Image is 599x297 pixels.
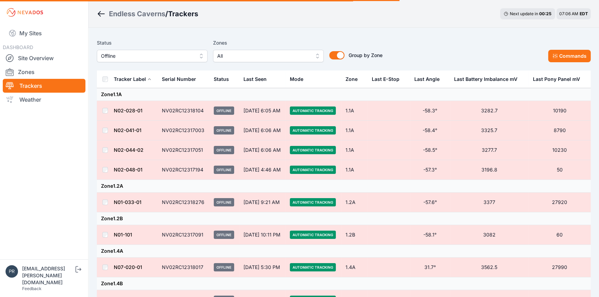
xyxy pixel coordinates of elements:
[290,76,303,83] div: Mode
[114,127,141,133] a: N02-041-01
[290,106,336,115] span: Automatic Tracking
[158,258,210,277] td: NV02RC12318017
[109,9,165,19] div: Endless Caverns
[97,39,208,47] label: Status
[214,198,234,206] span: Offline
[158,160,210,180] td: NV02RC12317194
[214,263,234,271] span: Offline
[101,52,194,60] span: Offline
[290,198,336,206] span: Automatic Tracking
[97,277,591,290] td: Zone 1.4B
[341,225,368,245] td: 1.2B
[214,126,234,134] span: Offline
[533,76,580,83] div: Last Pony Panel mV
[539,11,552,17] div: 00 : 25
[349,52,383,58] span: Group by Zone
[239,193,286,212] td: [DATE] 9:21 AM
[114,232,132,238] a: N01-101
[97,5,198,23] nav: Breadcrumb
[22,265,74,286] div: [EMAIL_ADDRESS][PERSON_NAME][DOMAIN_NAME]
[214,106,234,115] span: Offline
[3,44,33,50] span: DASHBOARD
[450,225,529,245] td: 3082
[341,193,368,212] td: 1.2A
[158,225,210,245] td: NV02RC12317091
[97,88,591,101] td: Zone 1.1A
[214,231,234,239] span: Offline
[3,25,85,41] a: My Sites
[114,76,146,83] div: Tracker Label
[114,167,142,173] a: N02-048-01
[548,50,591,62] button: Commands
[372,76,399,83] div: Last E-Stop
[528,160,591,180] td: 50
[158,193,210,212] td: NV02RC12318276
[341,140,368,160] td: 1.1A
[345,76,358,83] div: Zone
[22,286,42,291] a: Feedback
[290,126,336,134] span: Automatic Tracking
[450,193,529,212] td: 3377
[533,71,585,87] button: Last Pony Panel mV
[410,121,450,140] td: -58.4°
[3,51,85,65] a: Site Overview
[97,212,591,225] td: Zone 1.2B
[158,121,210,140] td: NV02RC12317003
[97,50,208,62] button: Offline
[290,231,336,239] span: Automatic Tracking
[290,71,309,87] button: Mode
[450,160,529,180] td: 3196.8
[410,193,450,212] td: -57.6°
[580,11,588,16] span: EDT
[6,7,44,18] img: Nevados
[162,71,202,87] button: Serial Number
[528,193,591,212] td: 27920
[239,140,286,160] td: [DATE] 6:06 AM
[239,258,286,277] td: [DATE] 5:30 PM
[217,52,310,60] span: All
[410,258,450,277] td: 31.7°
[559,11,578,16] span: 07:06 AM
[341,101,368,121] td: 1.1A
[239,121,286,140] td: [DATE] 6:06 AM
[162,76,196,83] div: Serial Number
[410,225,450,245] td: -58.1°
[114,264,142,270] a: N07-020-01
[414,71,445,87] button: Last Angle
[214,71,234,87] button: Status
[341,121,368,140] td: 1.1A
[372,71,405,87] button: Last E-Stop
[97,180,591,193] td: Zone 1.2A
[454,71,523,87] button: Last Battery Imbalance mV
[341,160,368,180] td: 1.1A
[450,258,529,277] td: 3562.5
[410,101,450,121] td: -58.3°
[528,101,591,121] td: 10190
[239,101,286,121] td: [DATE] 6:05 AM
[528,140,591,160] td: 10230
[528,258,591,277] td: 27990
[3,93,85,106] a: Weather
[214,166,234,174] span: Offline
[3,65,85,79] a: Zones
[114,71,151,87] button: Tracker Label
[345,71,363,87] button: Zone
[6,265,18,278] img: przemyslaw.szewczyk@energix-group.com
[168,9,198,19] h3: Trackers
[450,121,529,140] td: 3325.7
[213,39,324,47] label: Zones
[290,263,336,271] span: Automatic Tracking
[510,11,538,16] span: Next update in
[450,101,529,121] td: 3282.7
[410,140,450,160] td: -58.5°
[114,199,141,205] a: N01-033-01
[213,50,324,62] button: All
[341,258,368,277] td: 1.4A
[410,160,450,180] td: -57.3°
[528,225,591,245] td: 60
[239,160,286,180] td: [DATE] 4:46 AM
[3,79,85,93] a: Trackers
[528,121,591,140] td: 8790
[414,76,440,83] div: Last Angle
[114,108,142,113] a: N02-028-01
